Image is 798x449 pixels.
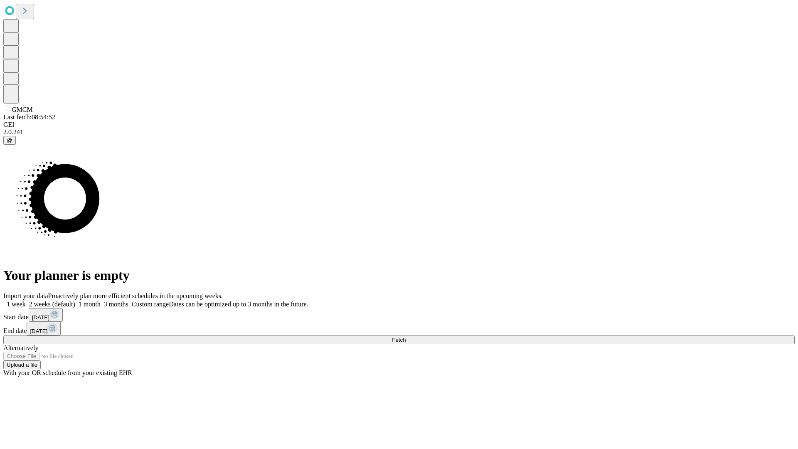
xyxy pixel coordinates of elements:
[48,292,223,299] span: Proactively plan more efficient schedules in the upcoming weeks.
[29,301,75,308] span: 2 weeks (default)
[104,301,128,308] span: 3 months
[132,301,169,308] span: Custom range
[3,360,41,369] button: Upload a file
[3,322,795,336] div: End date
[3,121,795,128] div: GEI
[3,344,38,351] span: Alternatively
[3,128,795,136] div: 2.0.241
[3,336,795,344] button: Fetch
[12,106,33,113] span: GMCM
[3,369,132,376] span: With your OR schedule from your existing EHR
[79,301,101,308] span: 1 month
[7,137,12,143] span: @
[3,292,48,299] span: Import your data
[3,308,795,322] div: Start date
[32,314,49,321] span: [DATE]
[30,328,47,334] span: [DATE]
[7,301,26,308] span: 1 week
[29,308,63,322] button: [DATE]
[27,322,61,336] button: [DATE]
[169,301,308,308] span: Dates can be optimized up to 3 months in the future.
[3,136,16,145] button: @
[3,268,795,283] h1: Your planner is empty
[392,337,406,343] span: Fetch
[3,113,55,121] span: Last fetch: 08:54:52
